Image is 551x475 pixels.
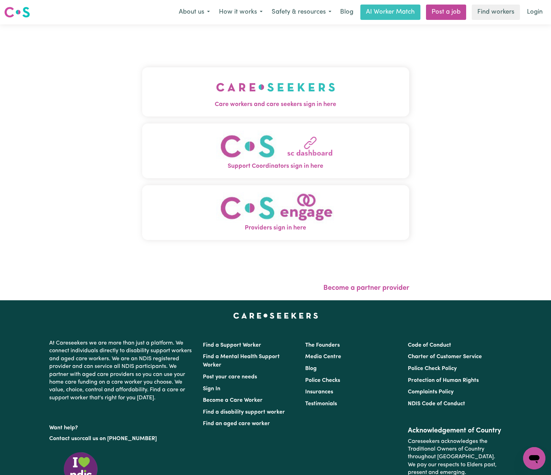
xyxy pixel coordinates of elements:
a: AI Worker Match [360,5,420,20]
a: Testimonials [305,401,337,407]
a: Police Checks [305,378,340,383]
a: Find an aged care worker [203,421,270,427]
span: Care workers and care seekers sign in here [142,100,409,109]
button: Providers sign in here [142,185,409,240]
a: Find workers [472,5,520,20]
a: Police Check Policy [408,366,457,371]
button: Support Coordinators sign in here [142,123,409,178]
a: Media Centre [305,354,341,360]
a: The Founders [305,342,340,348]
a: Charter of Customer Service [408,354,482,360]
a: Login [523,5,547,20]
button: How it works [214,5,267,20]
a: Find a Mental Health Support Worker [203,354,280,368]
button: About us [174,5,214,20]
a: Post your care needs [203,374,257,380]
a: Careseekers home page [233,313,318,318]
a: Find a disability support worker [203,409,285,415]
a: Become a partner provider [323,285,409,292]
a: Find a Support Worker [203,342,261,348]
h2: Acknowledgement of Country [408,427,502,435]
a: Blog [336,5,358,20]
p: At Careseekers we are more than just a platform. We connect individuals directly to disability su... [49,337,194,405]
a: Contact us [49,436,77,442]
a: Become a Care Worker [203,398,263,403]
p: or [49,432,194,445]
p: Want help? [49,421,194,432]
a: call us on [PHONE_NUMBER] [82,436,157,442]
span: Providers sign in here [142,224,409,233]
button: Safety & resources [267,5,336,20]
a: Careseekers logo [4,4,30,20]
a: Sign In [203,386,220,392]
a: Post a job [426,5,466,20]
img: Careseekers logo [4,6,30,18]
span: Support Coordinators sign in here [142,162,409,171]
a: Insurances [305,389,333,395]
button: Care workers and care seekers sign in here [142,67,409,116]
iframe: Button to launch messaging window [523,447,545,469]
a: Protection of Human Rights [408,378,479,383]
a: Code of Conduct [408,342,451,348]
a: NDIS Code of Conduct [408,401,465,407]
a: Blog [305,366,317,371]
a: Complaints Policy [408,389,454,395]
